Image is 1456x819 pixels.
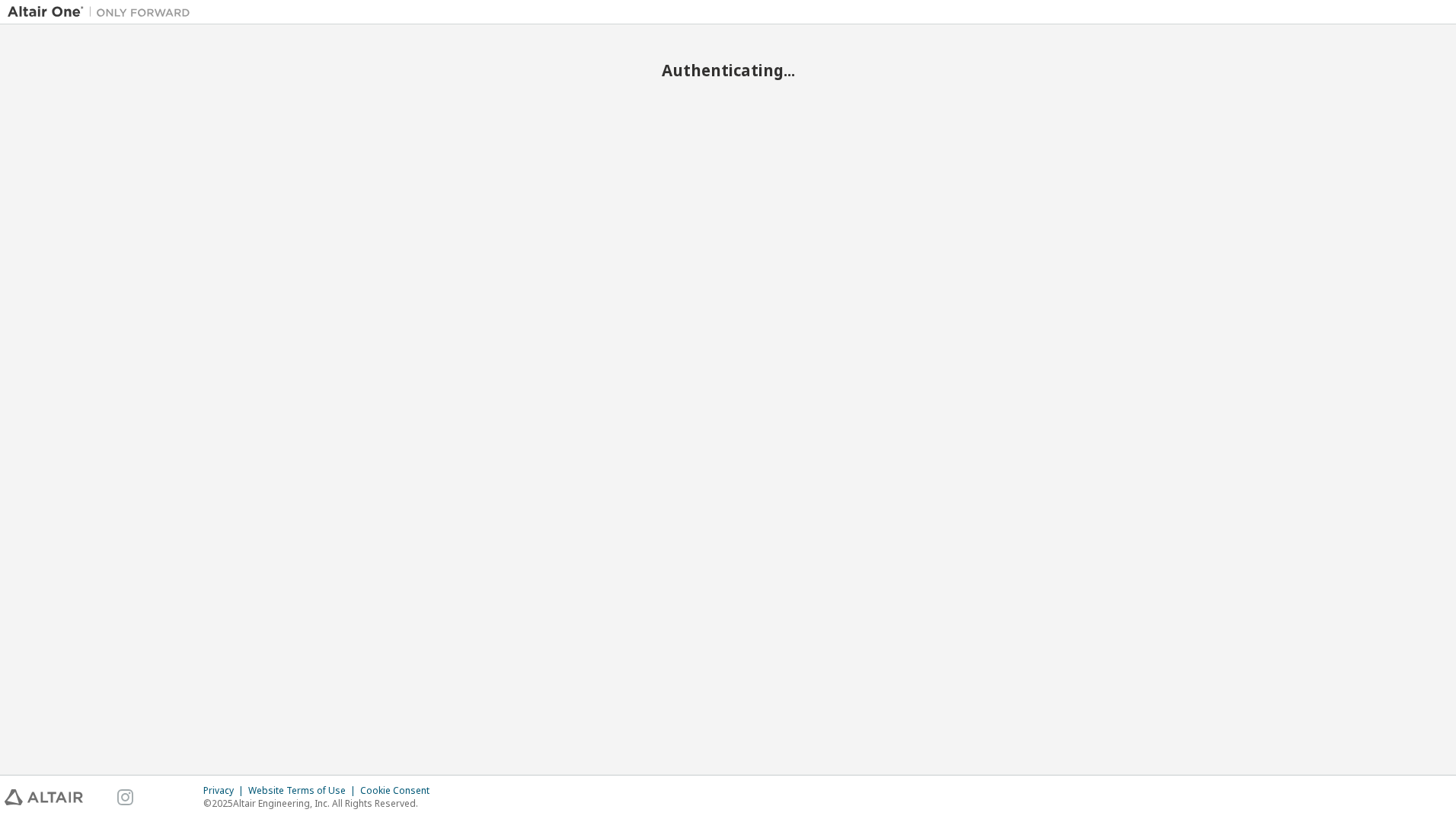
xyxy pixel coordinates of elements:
p: © 2025 Altair Engineering, Inc. All Rights Reserved. [203,797,439,810]
img: Altair One [8,5,198,20]
h2: Authenticating... [8,60,1448,80]
div: Privacy [203,785,248,797]
div: Cookie Consent [360,785,439,797]
img: altair_logo.svg [5,789,83,805]
div: Website Terms of Use [248,785,360,797]
img: instagram.svg [117,789,133,805]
